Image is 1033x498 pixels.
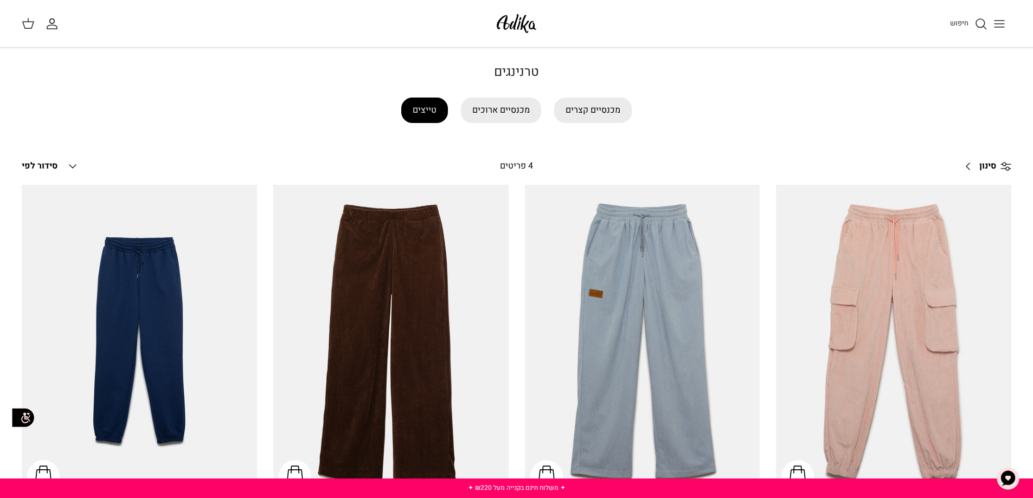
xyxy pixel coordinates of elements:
[468,483,566,493] a: ✦ משלוח חינם בקנייה מעל ₪220 ✦
[950,18,968,28] span: חיפוש
[950,17,987,30] a: חיפוש
[992,462,1024,495] button: צ'אט
[22,154,79,178] button: סידור לפי
[405,159,629,173] div: 4 פריטים
[137,64,896,80] h1: טרנינגים
[46,17,63,30] a: החשבון שלי
[8,403,38,432] img: accessibility_icon02.svg
[987,12,1011,36] button: Toggle menu
[979,159,996,173] span: סינון
[273,185,509,498] a: מכנסי טרנינג Snug & Cozy גזרה משוחררת
[401,98,448,123] a: טייצים
[776,185,1011,498] a: מכנסי טרנינג Walking On Marshmallow
[958,153,1011,179] a: סינון
[461,98,541,123] a: מכנסיים ארוכים
[525,185,760,498] a: מכנסי טרנינג City strolls
[22,159,57,172] span: סידור לפי
[554,98,632,123] a: מכנסיים קצרים
[493,11,540,36] img: Adika IL
[22,185,257,498] a: מכנסי טרנינג North Star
